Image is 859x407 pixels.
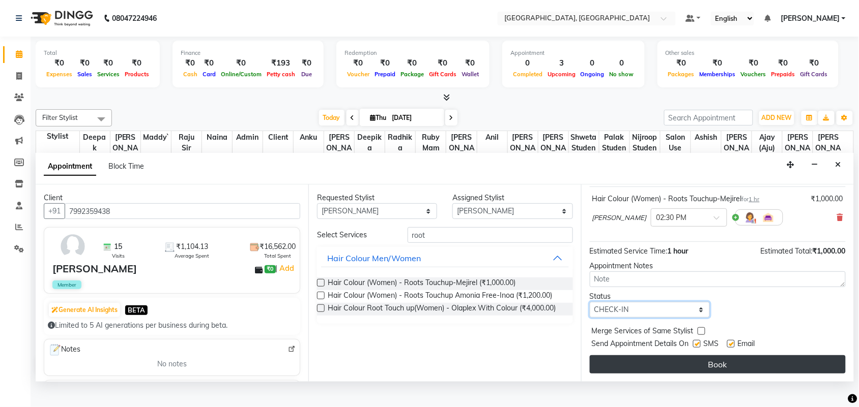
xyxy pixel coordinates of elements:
[95,71,122,78] span: Services
[398,57,426,69] div: ₹0
[607,57,637,69] div: 0
[264,71,298,78] span: Petty cash
[202,131,232,144] span: naina
[44,158,96,176] span: Appointment
[459,57,481,69] div: ₹0
[141,131,171,144] span: Maddy`
[781,13,840,24] span: [PERSON_NAME]
[48,320,296,331] div: Limited to 5 AI generations per business during beta.
[783,131,813,165] span: [PERSON_NAME]
[321,249,569,267] button: Hair Colour Men/Women
[813,246,846,256] span: ₹1,000.00
[58,232,88,261] img: avatar
[704,338,719,351] span: SMS
[372,57,398,69] div: ₹0
[769,57,798,69] div: ₹0
[630,131,660,165] span: Nijroop student
[590,355,846,373] button: Book
[218,71,264,78] span: Online/Custom
[263,131,293,144] span: Client
[592,338,689,351] span: Send Appointment Details On
[317,193,437,203] div: Requested Stylist
[664,110,753,126] input: Search Appointment
[368,114,389,121] span: Thu
[798,57,831,69] div: ₹0
[265,265,275,273] span: ₹0
[264,57,298,69] div: ₹193
[80,131,110,154] span: Deepak
[49,303,120,317] button: Generate AI Insights
[408,227,573,243] input: Search by service name
[666,49,831,57] div: Other sales
[426,57,459,69] div: ₹0
[590,291,710,302] div: Status
[26,4,96,33] img: logo
[426,71,459,78] span: Gift Cards
[545,57,578,69] div: 3
[44,71,75,78] span: Expenses
[389,110,440,126] input: 2025-09-04
[52,280,81,289] span: Member
[738,57,769,69] div: ₹0
[112,252,125,260] span: Visits
[398,71,426,78] span: Package
[769,71,798,78] span: Prepaids
[446,131,476,165] span: [PERSON_NAME]
[697,71,738,78] span: Memberships
[176,241,208,252] span: ₹1,104.13
[328,290,552,303] span: Hair Colour (Women) - Roots Touchup Amonia Free-Inoa (₹1,200.00)
[309,230,400,240] div: Select Services
[666,57,697,69] div: ₹0
[299,71,314,78] span: Due
[122,57,152,69] div: ₹0
[112,4,157,33] b: 08047224946
[510,49,637,57] div: Appointment
[181,57,200,69] div: ₹0
[36,131,79,142] div: Stylist
[759,111,794,125] button: ADD NEW
[345,57,372,69] div: ₹0
[108,162,144,171] span: Block Time
[75,57,95,69] div: ₹0
[327,252,421,264] div: Hair Colour Men/Women
[452,193,572,203] div: Assigned Stylist
[114,241,122,252] span: 15
[416,131,446,154] span: ruby mam
[125,305,148,315] span: BETA
[738,338,755,351] span: Email
[175,252,209,260] span: Average Spent
[742,196,760,203] small: for
[48,343,80,357] span: Notes
[218,57,264,69] div: ₹0
[200,71,218,78] span: Card
[278,262,296,274] a: Add
[599,131,629,165] span: palak student
[510,71,545,78] span: Completed
[538,131,568,186] span: [PERSON_NAME] student
[372,71,398,78] span: Prepaid
[459,71,481,78] span: Wallet
[355,131,385,154] span: deepika
[590,261,846,271] div: Appointment Notes
[592,213,647,223] span: [PERSON_NAME]
[181,49,316,57] div: Finance
[328,277,516,290] span: Hair Colour (Women) - Roots Touchup-Mejirel (₹1,000.00)
[811,194,843,204] div: ₹1,000.00
[233,131,263,144] span: admin
[44,193,300,203] div: Client
[510,57,545,69] div: 0
[260,241,296,252] span: ₹16,562.00
[171,131,202,154] span: Raju sir
[569,131,599,165] span: shweta student
[298,57,316,69] div: ₹0
[345,49,481,57] div: Redemption
[42,113,78,121] span: Filter Stylist
[744,211,756,224] img: Hairdresser.png
[761,246,813,256] span: Estimated Total:
[264,252,291,260] span: Total Spent
[324,131,354,165] span: [PERSON_NAME]
[200,57,218,69] div: ₹0
[813,131,844,165] span: [PERSON_NAME]
[44,57,75,69] div: ₹0
[592,326,694,338] span: Merge Services of Same Stylist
